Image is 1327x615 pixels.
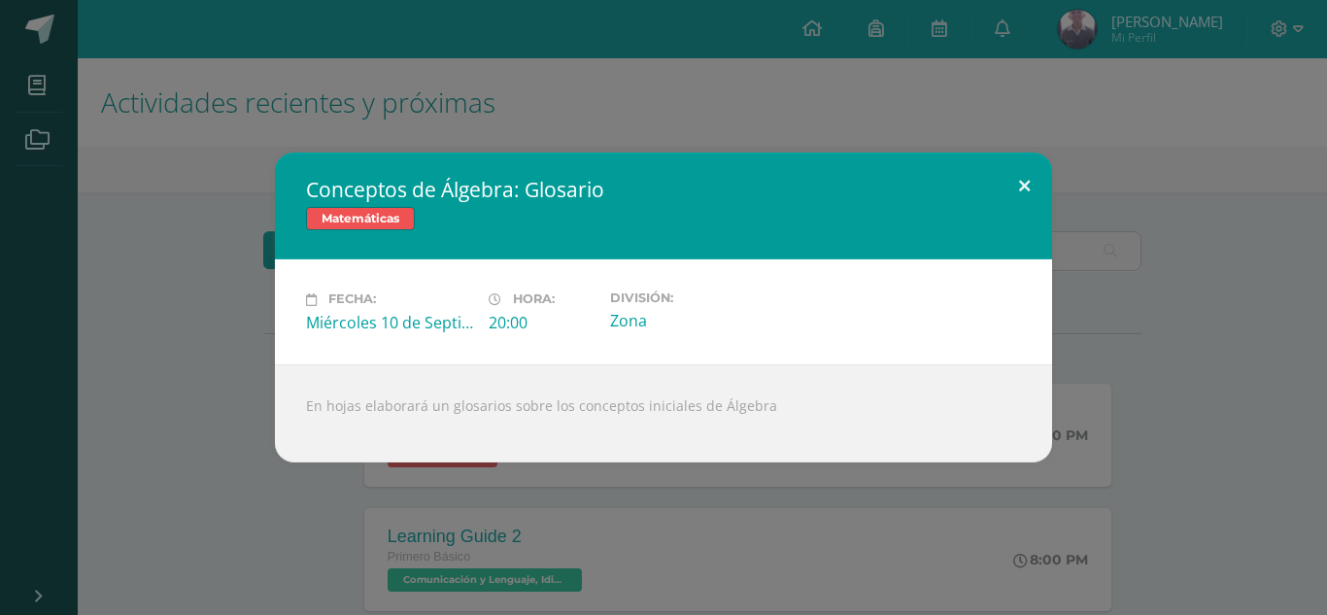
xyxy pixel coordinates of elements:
[997,153,1052,219] button: Close (Esc)
[489,312,595,333] div: 20:00
[610,310,777,331] div: Zona
[306,207,415,230] span: Matemáticas
[610,290,777,305] label: División:
[306,176,1021,203] h2: Conceptos de Álgebra: Glosario
[513,292,555,307] span: Hora:
[275,364,1052,462] div: En hojas elaborará un glosarios sobre los conceptos iniciales de Álgebra
[328,292,376,307] span: Fecha:
[306,312,473,333] div: Miércoles 10 de Septiembre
